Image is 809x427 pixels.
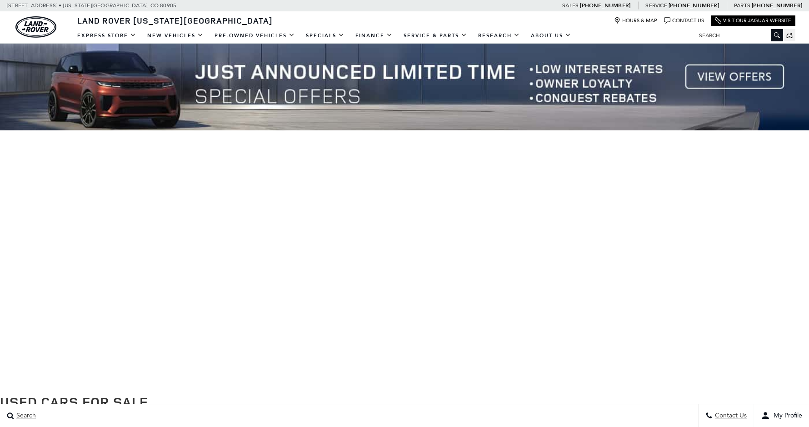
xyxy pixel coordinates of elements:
a: EXPRESS STORE [72,28,142,44]
a: Pre-Owned Vehicles [209,28,300,44]
a: [PHONE_NUMBER] [669,2,719,9]
a: Visit Our Jaguar Website [715,17,791,24]
span: Parts [734,2,750,9]
img: Land Rover [15,16,56,38]
a: [PHONE_NUMBER] [752,2,802,9]
a: New Vehicles [142,28,209,44]
a: Research [473,28,525,44]
a: Service & Parts [398,28,473,44]
input: Search [692,30,783,41]
a: land-rover [15,16,56,38]
a: Contact Us [664,17,704,24]
a: Hours & Map [614,17,657,24]
a: [PHONE_NUMBER] [580,2,630,9]
span: Sales [562,2,579,9]
span: Service [645,2,667,9]
span: Contact Us [713,412,747,420]
span: My Profile [770,412,802,420]
span: Search [14,412,36,420]
a: Land Rover [US_STATE][GEOGRAPHIC_DATA] [72,15,278,26]
a: About Us [525,28,577,44]
a: [STREET_ADDRESS] • [US_STATE][GEOGRAPHIC_DATA], CO 80905 [7,2,176,9]
span: Land Rover [US_STATE][GEOGRAPHIC_DATA] [77,15,273,26]
a: Finance [350,28,398,44]
a: Specials [300,28,350,44]
button: user-profile-menu [754,404,809,427]
nav: Main Navigation [72,28,577,44]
